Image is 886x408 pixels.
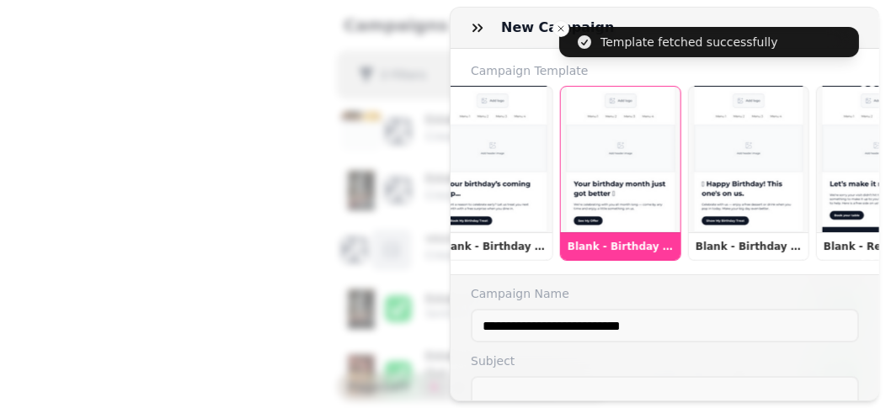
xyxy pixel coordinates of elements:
label: Subject [471,352,859,369]
p: Blank - Birthday [DATE] [696,240,802,253]
p: Blank - Birthday This Month [568,240,674,253]
label: Campaign Name [471,285,859,302]
button: Blank - Birthday This Month [560,86,681,261]
h3: New campaign [501,18,621,38]
button: Blank - Birthday [DATE] [688,86,809,261]
button: Blank - Birthday Next Month [432,86,553,261]
label: Campaign Template [451,62,879,79]
p: Blank - Birthday Next Month [440,240,546,253]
